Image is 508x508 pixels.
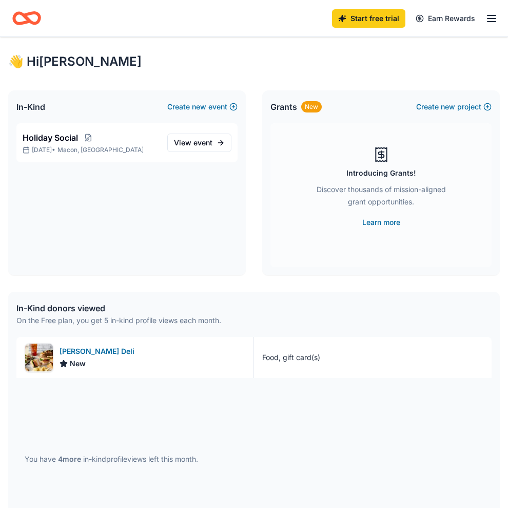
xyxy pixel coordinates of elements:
[8,53,500,70] div: 👋 Hi [PERSON_NAME]
[70,358,86,370] span: New
[174,137,212,149] span: View
[25,344,53,371] img: Image for McAlister's Deli
[16,302,221,314] div: In-Kind donors viewed
[12,6,41,30] a: Home
[192,101,206,113] span: new
[16,314,221,327] div: On the Free plan, you get 5 in-kind profile views each month.
[332,9,405,28] a: Start free trial
[25,453,198,465] div: You have in-kind profile views left this month.
[311,183,451,212] div: Discover thousands of mission-aligned grant opportunities.
[16,101,45,113] span: In-Kind
[23,146,159,154] p: [DATE] •
[416,101,492,113] button: Createnewproject
[23,131,78,144] span: Holiday Social
[346,167,416,179] div: Introducing Grants!
[301,101,322,112] div: New
[57,146,144,154] span: Macon, [GEOGRAPHIC_DATA]
[262,351,320,364] div: Food, gift card(s)
[441,101,455,113] span: new
[362,216,400,229] a: Learn more
[409,9,481,28] a: Earn Rewards
[167,134,231,152] a: View event
[167,101,238,113] button: Createnewevent
[193,138,212,147] span: event
[270,101,297,113] span: Grants
[58,455,81,463] span: 4 more
[60,345,139,358] div: [PERSON_NAME] Deli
